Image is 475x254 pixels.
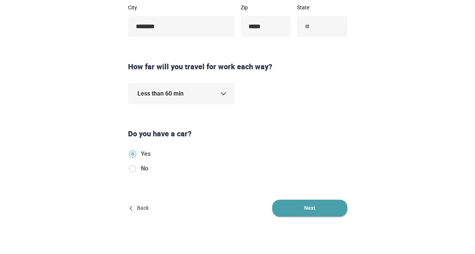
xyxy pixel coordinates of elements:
div: hasCar [128,149,157,179]
button: Next [272,200,347,217]
div: Do you have a car? [125,128,350,139]
span: Yes [141,149,151,158]
div: How far will you travel for work each way? [125,61,350,72]
button: Back [128,200,152,217]
span: No [141,164,148,173]
label: State [297,5,347,10]
label: Zip [241,5,291,10]
label: City [128,5,235,10]
div: Less than 60 min [128,83,235,104]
